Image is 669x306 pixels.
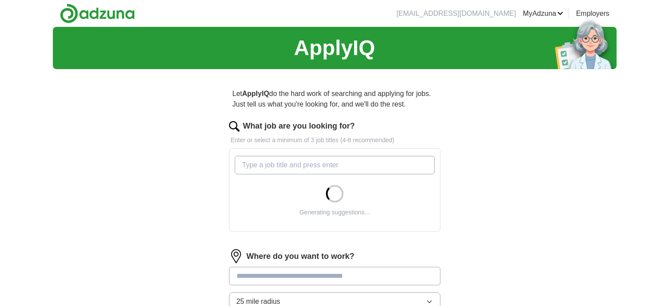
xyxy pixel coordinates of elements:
div: Generating suggestions... [299,208,370,217]
label: Where do you want to work? [247,251,355,262]
label: What job are you looking for? [243,120,355,132]
a: Employers [576,8,610,19]
p: Let do the hard work of searching and applying for jobs. Just tell us what you're looking for, an... [229,85,440,113]
p: Enter or select a minimum of 3 job titles (4-8 recommended) [229,136,440,145]
h1: ApplyIQ [294,32,375,64]
li: [EMAIL_ADDRESS][DOMAIN_NAME] [396,8,516,19]
strong: ApplyIQ [242,90,269,97]
input: Type a job title and press enter [235,156,435,174]
img: location.png [229,249,243,263]
img: Adzuna logo [60,4,135,23]
a: MyAdzuna [523,8,563,19]
img: search.png [229,121,240,132]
